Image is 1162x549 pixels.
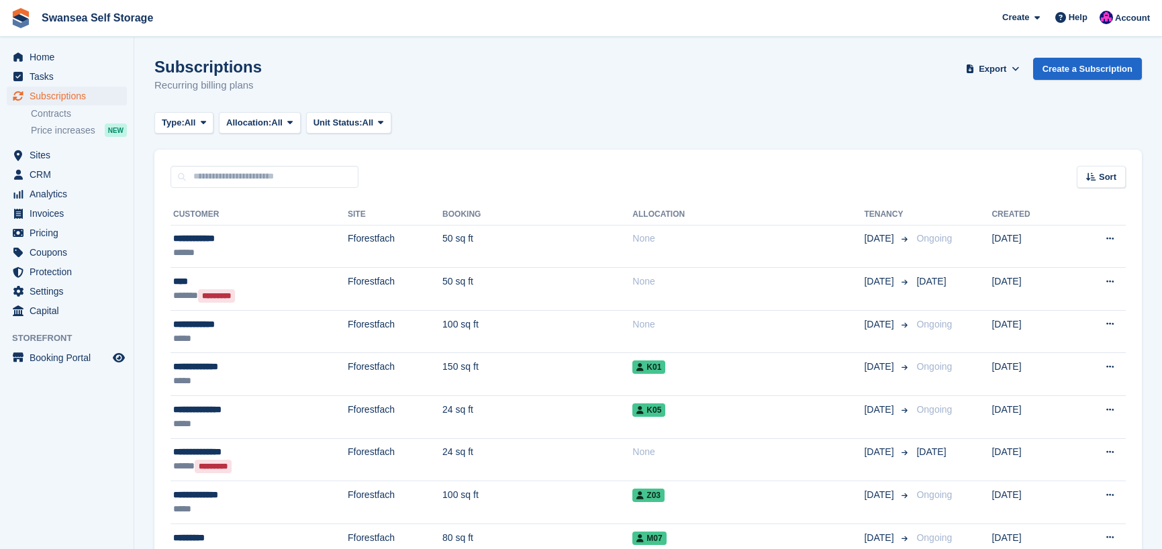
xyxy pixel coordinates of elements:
span: Price increases [31,124,95,137]
span: Create [1002,11,1029,24]
span: Ongoing [916,319,952,330]
span: Ongoing [916,233,952,244]
span: Allocation: [226,116,271,130]
span: Ongoing [916,532,952,543]
span: Protection [30,262,110,281]
span: Account [1115,11,1150,25]
td: [DATE] [991,225,1069,268]
span: Sites [30,146,110,164]
span: [DATE] [864,403,896,417]
span: Pricing [30,223,110,242]
span: [DATE] [864,317,896,332]
a: menu [7,282,127,301]
span: [DATE] [864,488,896,502]
td: [DATE] [991,481,1069,524]
button: Unit Status: All [306,112,391,134]
span: Tasks [30,67,110,86]
a: menu [7,48,127,66]
th: Customer [171,204,348,226]
div: None [632,445,864,459]
span: Z03 [632,489,665,502]
span: Invoices [30,204,110,223]
span: [DATE] [864,531,896,545]
span: All [271,116,283,130]
td: Fforestfach [348,481,442,524]
div: None [632,274,864,289]
td: 100 sq ft [442,481,632,524]
a: menu [7,348,127,367]
td: [DATE] [991,353,1069,396]
div: NEW [105,123,127,137]
button: Type: All [154,112,213,134]
td: Fforestfach [348,396,442,439]
td: 24 sq ft [442,396,632,439]
a: menu [7,87,127,105]
th: Allocation [632,204,864,226]
td: Fforestfach [348,438,442,481]
a: Price increases NEW [31,123,127,138]
a: Preview store [111,350,127,366]
td: 50 sq ft [442,268,632,311]
a: menu [7,165,127,184]
span: [DATE] [916,446,946,457]
span: Ongoing [916,489,952,500]
th: Booking [442,204,632,226]
td: 50 sq ft [442,225,632,268]
span: Capital [30,301,110,320]
img: stora-icon-8386f47178a22dfd0bd8f6a31ec36ba5ce8667c1dd55bd0f319d3a0aa187defe.svg [11,8,31,28]
button: Allocation: All [219,112,301,134]
span: Booking Portal [30,348,110,367]
td: [DATE] [991,268,1069,311]
th: Site [348,204,442,226]
td: Fforestfach [348,268,442,311]
span: M07 [632,532,666,545]
span: K05 [632,403,665,417]
td: 24 sq ft [442,438,632,481]
a: menu [7,185,127,203]
button: Export [963,58,1022,80]
span: K01 [632,360,665,374]
span: Ongoing [916,404,952,415]
span: [DATE] [864,274,896,289]
div: None [632,232,864,246]
a: Swansea Self Storage [36,7,158,29]
span: CRM [30,165,110,184]
a: menu [7,146,127,164]
th: Created [991,204,1069,226]
td: [DATE] [991,438,1069,481]
span: [DATE] [916,276,946,287]
span: Sort [1099,170,1116,184]
a: menu [7,223,127,242]
td: 100 sq ft [442,310,632,353]
span: [DATE] [864,445,896,459]
span: Storefront [12,332,134,345]
span: All [185,116,196,130]
td: [DATE] [991,396,1069,439]
h1: Subscriptions [154,58,262,76]
span: Home [30,48,110,66]
td: [DATE] [991,310,1069,353]
a: menu [7,301,127,320]
span: Help [1069,11,1087,24]
span: Unit Status: [313,116,362,130]
td: Fforestfach [348,310,442,353]
th: Tenancy [864,204,911,226]
a: Create a Subscription [1033,58,1142,80]
div: None [632,317,864,332]
a: menu [7,67,127,86]
span: [DATE] [864,232,896,246]
span: All [362,116,374,130]
a: menu [7,243,127,262]
p: Recurring billing plans [154,78,262,93]
a: Contracts [31,107,127,120]
span: Type: [162,116,185,130]
td: Fforestfach [348,225,442,268]
span: [DATE] [864,360,896,374]
td: Fforestfach [348,353,442,396]
a: menu [7,204,127,223]
span: Ongoing [916,361,952,372]
span: Export [979,62,1006,76]
span: Subscriptions [30,87,110,105]
img: Donna Davies [1100,11,1113,24]
span: Coupons [30,243,110,262]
